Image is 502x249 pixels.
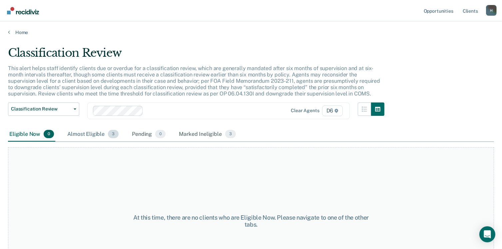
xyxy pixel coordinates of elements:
img: Recidiviz [7,7,39,14]
button: Profile dropdown button [486,5,497,16]
div: Clear agents [291,108,319,113]
a: Home [8,29,494,35]
div: Marked Ineligible3 [178,127,237,142]
div: At this time, there are no clients who are Eligible Now. Please navigate to one of the other tabs. [130,214,372,228]
div: Open Intercom Messenger [479,226,495,242]
span: 3 [108,130,119,139]
div: Classification Review [8,46,384,65]
div: Almost Eligible3 [66,127,120,142]
div: Eligible Now0 [8,127,55,142]
span: D6 [322,105,343,116]
span: Classification Review [11,106,71,112]
div: H [486,5,497,16]
div: Pending0 [131,127,167,142]
span: 0 [155,130,166,139]
span: 0 [44,130,54,139]
p: This alert helps staff identify clients due or overdue for a classification review, which are gen... [8,65,380,97]
span: 3 [225,130,236,139]
button: Classification Review [8,102,79,116]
